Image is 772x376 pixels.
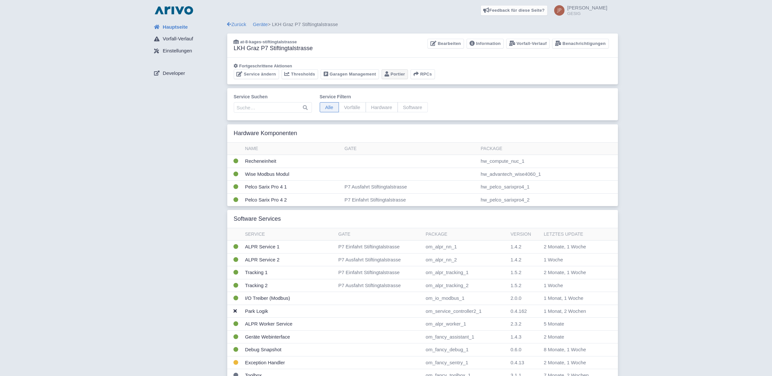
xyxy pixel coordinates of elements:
td: Park Logik [243,305,336,318]
td: Recheneinheit [243,155,342,168]
span: Einstellungen [163,47,192,55]
td: om_alpr_tracking_1 [423,266,508,279]
td: 2 Monate, 1 Woche [541,266,606,279]
small: GESIG [567,11,607,16]
label: Service suchen [234,93,312,100]
a: Developer [149,67,227,79]
td: 2 Monate [541,330,606,343]
th: Gate [336,228,423,241]
td: om_alpr_tracking_2 [423,279,508,292]
td: Tracking 1 [243,266,336,279]
td: Debug Snapshot [243,343,336,356]
a: Einstellungen [149,45,227,57]
span: Alle [320,102,339,112]
td: om_fancy_sentry_1 [423,356,508,369]
th: Letztes Update [541,228,606,241]
a: Bearbeiten [428,39,464,49]
a: Thresholds [282,69,318,79]
span: Software [398,102,428,112]
span: 2.3.2 [511,321,521,327]
span: 0.4.13 [511,360,524,365]
label: Service filtern [320,93,428,100]
span: Hardware [366,102,398,112]
th: Name [243,143,342,155]
h3: Software Services [234,216,281,223]
td: hw_pelco_sarixpro4_2 [478,193,618,206]
span: Developer [163,70,185,77]
img: logo [153,5,195,16]
td: P7 Einfahrt Stiftingtalstrasse [342,193,478,206]
th: Gate [342,143,478,155]
td: om_fancy_assistant_1 [423,330,508,343]
td: om_service_controller2_1 [423,305,508,318]
td: Geräte Webinterface [243,330,336,343]
span: 1.5.2 [511,270,521,275]
h3: Hardware Komponenten [234,130,297,137]
td: ALPR Worker Service [243,318,336,331]
a: Zurück [227,21,246,27]
td: 8 Monate, 1 Woche [541,343,606,356]
th: Package [423,228,508,241]
a: Information [467,39,504,49]
a: Garagen Management [321,69,379,79]
a: Vorfall-Verlauf [149,33,227,45]
td: 1 Woche [541,253,606,266]
td: ALPR Service 2 [243,253,336,266]
th: Service [243,228,336,241]
td: 2 Monate, 1 Woche [541,241,606,254]
td: P7 Einfahrt Stiftingtalstrasse [336,241,423,254]
span: 0.4.162 [511,308,527,314]
td: P7 Ausfahrt Stiftingtalstrasse [336,253,423,266]
span: 1.4.2 [511,257,521,262]
h3: LKH Graz P7 Stiftingtalstrasse [234,45,313,52]
td: 2 Monate, 1 Woche [541,356,606,369]
td: P7 Ausfahrt Stiftingtalstrasse [342,181,478,194]
td: 1 Monat, 2 Wochen [541,305,606,318]
th: Package [478,143,618,155]
td: P7 Ausfahrt Stiftingtalstrasse [336,279,423,292]
span: 1.4.2 [511,244,521,249]
td: 1 Woche [541,279,606,292]
td: hw_advantech_wise4060_1 [478,168,618,181]
a: Benachrichtigungen [552,39,609,49]
td: om_alpr_nn_1 [423,241,508,254]
td: om_fancy_debug_1 [423,343,508,356]
span: [PERSON_NAME] [567,5,607,10]
span: Fortgeschrittene Aktionen [239,63,292,68]
a: Vorfall-Verlauf [506,39,550,49]
td: Exception Handler [243,356,336,369]
a: Service ändern [234,69,279,79]
td: om_io_modbus_1 [423,292,508,305]
td: hw_pelco_sarixpro4_1 [478,181,618,194]
td: ALPR Service 1 [243,241,336,254]
a: [PERSON_NAME] GESIG [550,5,607,16]
td: I/O Treiber (Modbus) [243,292,336,305]
td: hw_compute_nuc_1 [478,155,618,168]
td: Tracking 2 [243,279,336,292]
a: Geräte [253,21,268,27]
th: Version [508,228,541,241]
span: 0.6.0 [511,347,521,352]
button: RPCs [411,69,435,79]
a: Hauptseite [149,21,227,33]
div: > LKH Graz P7 Stiftingtalstrasse [227,21,618,28]
span: 1.5.2 [511,283,521,288]
span: at-8-kages-stiftingtalstrasse [240,39,297,44]
td: Wise Modbus Modul [243,168,342,181]
td: P7 Einfahrt Stiftingtalstrasse [336,266,423,279]
input: Suche… [234,102,312,113]
td: om_alpr_worker_1 [423,318,508,331]
span: Vorfälle [339,102,366,112]
td: om_alpr_nn_2 [423,253,508,266]
span: 1.4.3 [511,334,521,340]
span: 2.0.0 [511,295,521,301]
span: Hauptseite [163,23,188,31]
span: Vorfall-Verlauf [163,35,193,43]
td: 5 Monate [541,318,606,331]
a: Feedback für diese Seite? [481,5,548,16]
td: Pelco Sarix Pro 4 2 [243,193,342,206]
td: 1 Monat, 1 Woche [541,292,606,305]
a: Portier [382,69,408,79]
td: Pelco Sarix Pro 4 1 [243,181,342,194]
